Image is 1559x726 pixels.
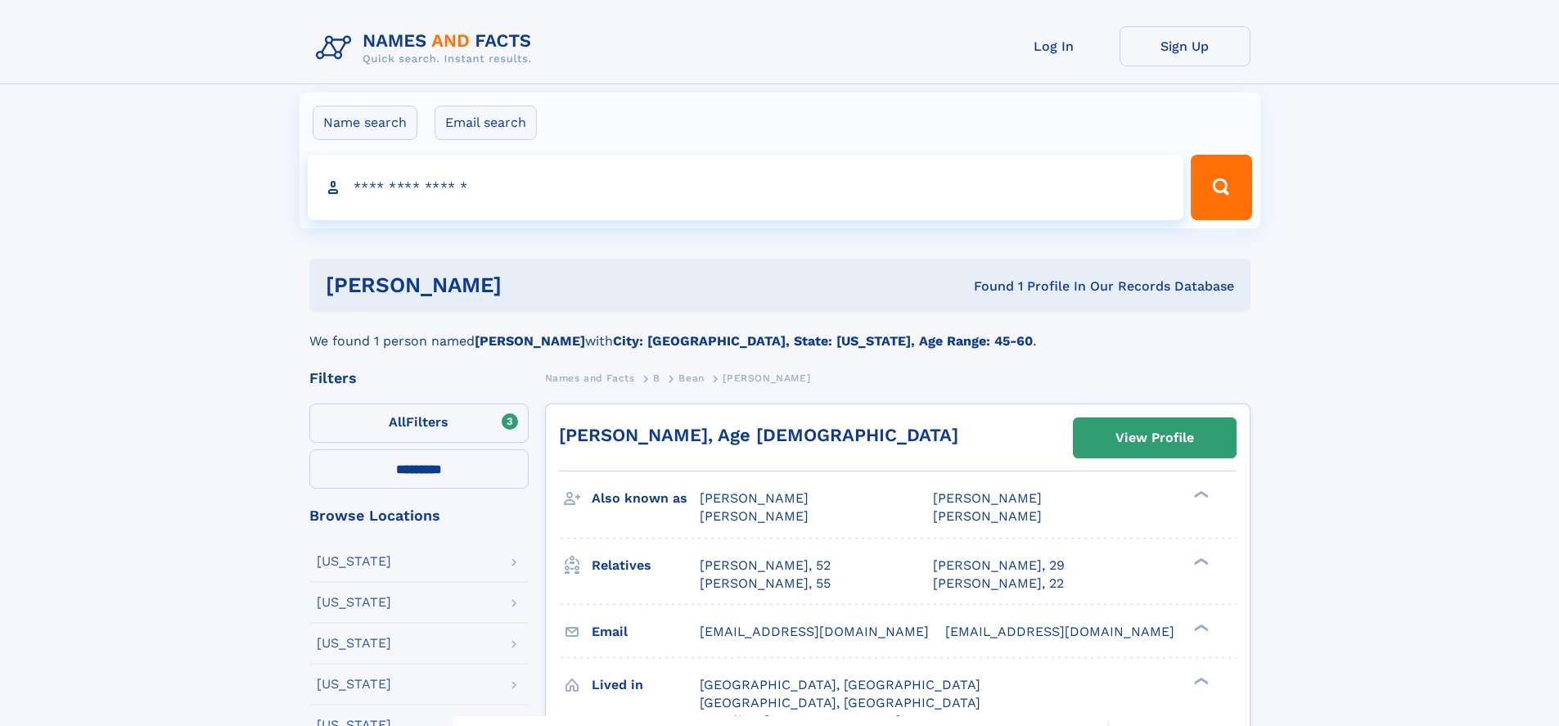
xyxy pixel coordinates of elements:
[313,106,417,140] label: Name search
[678,372,704,384] span: Bean
[545,368,635,388] a: Names and Facts
[933,557,1065,575] a: [PERSON_NAME], 29
[1190,622,1210,633] div: ❯
[700,575,831,593] a: [PERSON_NAME], 55
[559,425,958,445] a: [PERSON_NAME], Age [DEMOGRAPHIC_DATA]
[592,671,700,699] h3: Lived in
[1120,26,1250,66] a: Sign Up
[678,368,704,388] a: Bean
[613,333,1033,349] b: City: [GEOGRAPHIC_DATA], State: [US_STATE], Age Range: 45-60
[700,677,980,692] span: [GEOGRAPHIC_DATA], [GEOGRAPHIC_DATA]
[1115,419,1194,457] div: View Profile
[326,275,738,295] h1: [PERSON_NAME]
[933,508,1042,524] span: [PERSON_NAME]
[308,155,1184,220] input: search input
[435,106,537,140] label: Email search
[700,695,980,710] span: [GEOGRAPHIC_DATA], [GEOGRAPHIC_DATA]
[317,678,391,691] div: [US_STATE]
[317,555,391,568] div: [US_STATE]
[700,508,809,524] span: [PERSON_NAME]
[700,624,929,639] span: [EMAIL_ADDRESS][DOMAIN_NAME]
[700,557,831,575] a: [PERSON_NAME], 52
[309,26,545,70] img: Logo Names and Facts
[309,508,529,523] div: Browse Locations
[989,26,1120,66] a: Log In
[1190,489,1210,500] div: ❯
[309,371,529,386] div: Filters
[737,277,1234,295] div: Found 1 Profile In Our Records Database
[475,333,585,349] b: [PERSON_NAME]
[309,312,1250,351] div: We found 1 person named with .
[592,552,700,579] h3: Relatives
[723,372,810,384] span: [PERSON_NAME]
[1074,418,1236,458] a: View Profile
[592,485,700,512] h3: Also known as
[592,618,700,646] h3: Email
[945,624,1174,639] span: [EMAIL_ADDRESS][DOMAIN_NAME]
[317,596,391,609] div: [US_STATE]
[317,637,391,650] div: [US_STATE]
[1190,675,1210,686] div: ❯
[389,414,406,430] span: All
[309,404,529,443] label: Filters
[1191,155,1251,220] button: Search Button
[700,490,809,506] span: [PERSON_NAME]
[933,490,1042,506] span: [PERSON_NAME]
[933,575,1064,593] a: [PERSON_NAME], 22
[653,372,660,384] span: B
[1190,556,1210,566] div: ❯
[653,368,660,388] a: B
